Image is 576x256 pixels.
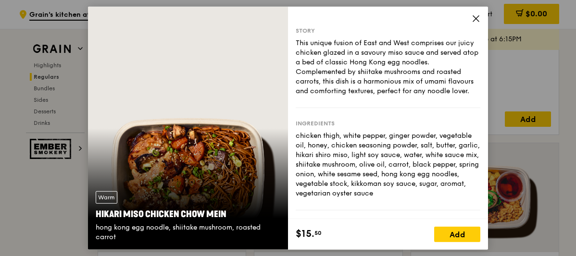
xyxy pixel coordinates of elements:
[296,119,480,127] div: Ingredients
[96,191,117,204] div: Warm
[434,227,480,242] div: Add
[96,223,280,242] div: hong kong egg noodle, shiitake mushroom, roasted carrot
[296,131,480,198] div: chicken thigh, white pepper, ginger powder, vegetable oil, honey, chicken seasoning powder, salt,...
[296,227,314,241] span: $15.
[96,207,280,221] div: Hikari Miso Chicken Chow Mein
[296,26,480,34] div: Story
[296,38,480,96] div: This unique fusion of East and West comprises our juicy chicken glazed in a savoury miso sauce an...
[314,229,322,237] span: 50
